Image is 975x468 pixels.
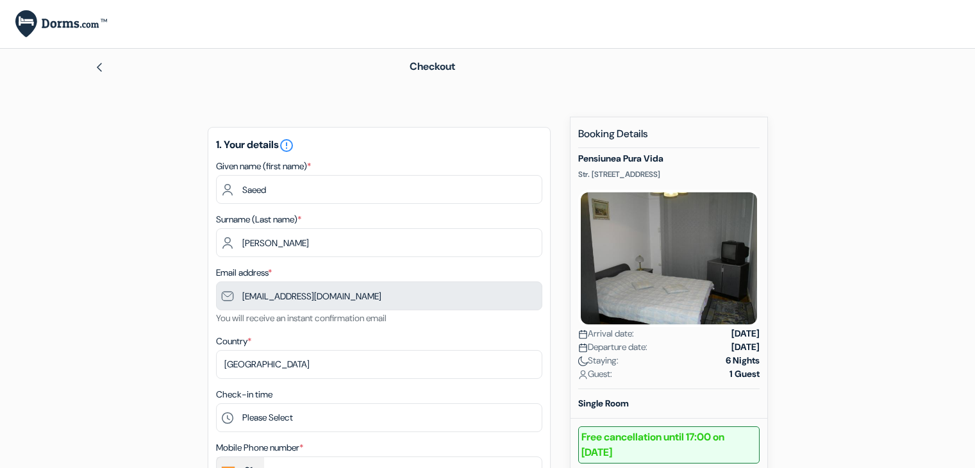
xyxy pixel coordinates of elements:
[216,175,542,204] input: Enter first name
[216,160,311,173] label: Given name (first name)
[578,367,612,381] span: Guest:
[279,138,294,153] i: error_outline
[216,281,542,310] input: Enter email address
[216,441,303,455] label: Mobile Phone number
[578,356,588,366] img: moon.svg
[216,266,272,280] label: Email address
[578,327,634,340] span: Arrival date:
[729,367,760,381] strong: 1 Guest
[216,228,542,257] input: Enter last name
[578,128,760,148] h5: Booking Details
[216,335,251,348] label: Country
[216,312,387,324] small: You will receive an instant confirmation email
[216,388,272,401] label: Check-in time
[578,370,588,380] img: user_icon.svg
[578,426,760,464] b: Free cancellation until 17:00 on [DATE]
[731,340,760,354] strong: [DATE]
[578,397,629,409] b: Single Room
[216,138,542,153] h5: 1. Your details
[578,330,588,339] img: calendar.svg
[726,354,760,367] strong: 6 Nights
[731,327,760,340] strong: [DATE]
[410,60,455,73] span: Checkout
[578,354,619,367] span: Staying:
[578,153,760,164] h5: Pensiunea Pura Vida
[578,340,647,354] span: Departure date:
[15,10,107,38] img: Dorms.com
[279,138,294,151] a: error_outline
[216,213,301,226] label: Surname (Last name)
[578,169,760,180] p: Str. [STREET_ADDRESS]
[578,343,588,353] img: calendar.svg
[94,62,104,72] img: left_arrow.svg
